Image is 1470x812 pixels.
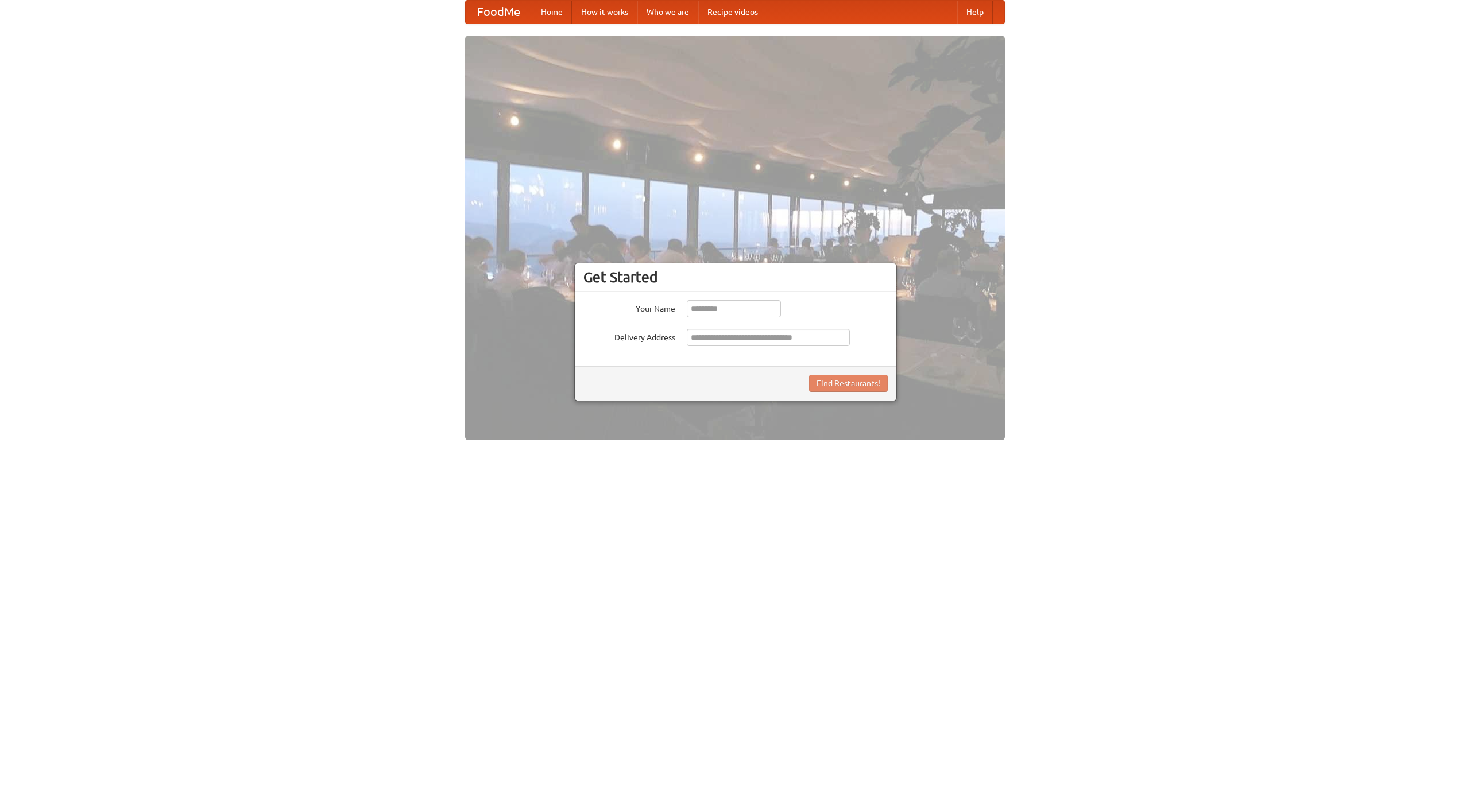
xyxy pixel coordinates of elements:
label: Delivery Address [583,329,675,343]
a: Help [957,1,993,24]
button: Find Restaurants! [809,375,888,392]
a: Home [532,1,572,24]
label: Your Name [583,300,675,314]
a: Recipe videos [698,1,767,24]
a: FoodMe [466,1,532,24]
h3: Get Started [583,269,888,286]
a: How it works [572,1,637,24]
a: Who we are [637,1,698,24]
